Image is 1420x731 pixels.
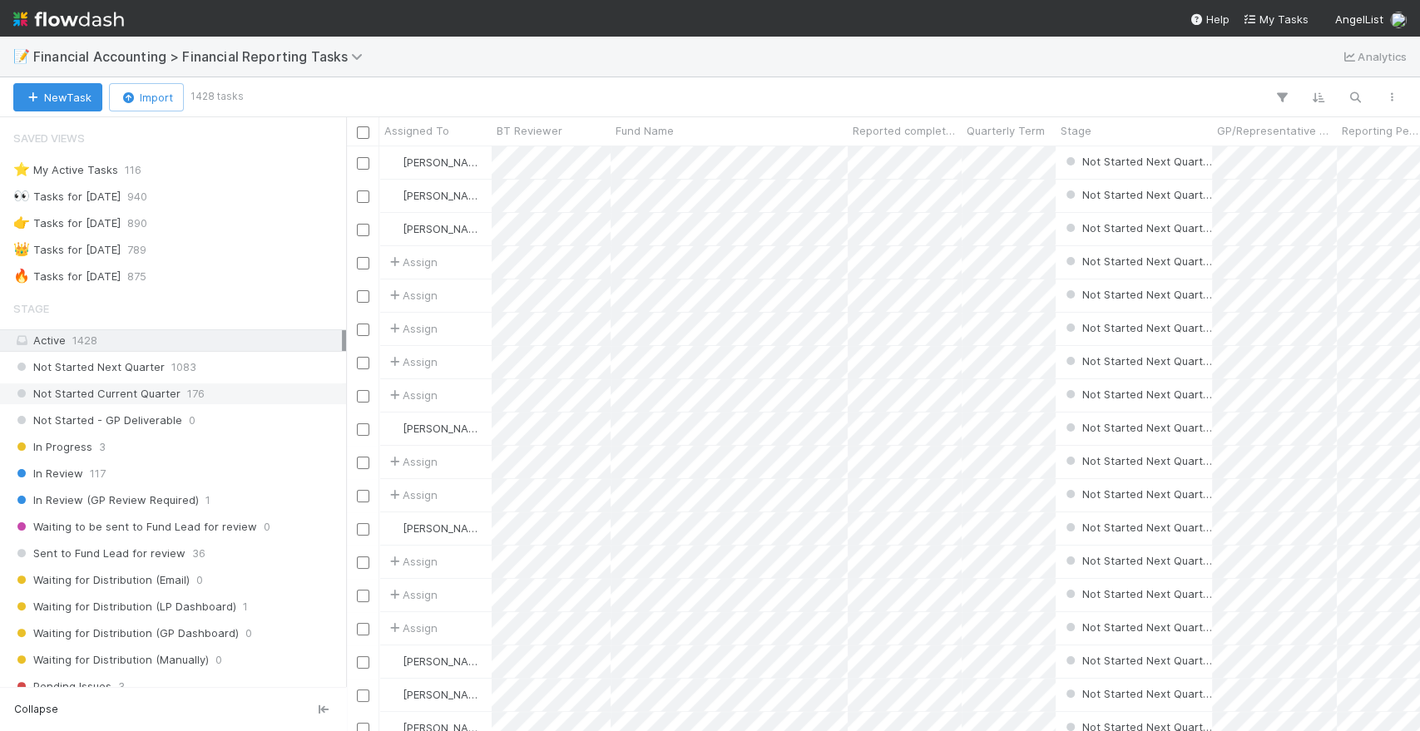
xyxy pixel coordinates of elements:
[13,292,49,325] span: Stage
[13,623,239,644] span: Waiting for Distribution (GP Dashboard)
[264,516,270,537] span: 0
[1062,620,1214,634] span: Not Started Next Quarter
[1062,186,1212,203] div: Not Started Next Quarter
[1062,654,1214,667] span: Not Started Next Quarter
[384,122,449,139] span: Assigned To
[1062,454,1214,467] span: Not Started Next Quarter
[13,269,30,283] span: 🔥
[1341,47,1407,67] a: Analytics
[1243,11,1309,27] a: My Tasks
[853,122,957,139] span: Reported completed by
[386,453,438,470] div: Assign
[13,596,236,617] span: Waiting for Distribution (LP Dashboard)
[1062,353,1212,369] div: Not Started Next Quarter
[403,422,487,435] span: [PERSON_NAME]
[1335,12,1383,26] span: AngelList
[13,266,121,287] div: Tasks for [DATE]
[1062,652,1212,669] div: Not Started Next Quarter
[243,596,248,617] span: 1
[386,620,438,636] div: Assign
[1062,519,1212,536] div: Not Started Next Quarter
[1062,386,1212,403] div: Not Started Next Quarter
[357,224,369,236] input: Toggle Row Selected
[357,390,369,403] input: Toggle Row Selected
[403,654,487,668] span: [PERSON_NAME]
[1062,288,1214,301] span: Not Started Next Quarter
[357,556,369,569] input: Toggle Row Selected
[357,357,369,369] input: Toggle Row Selected
[1062,221,1214,235] span: Not Started Next Quarter
[386,254,438,270] div: Assign
[99,437,106,457] span: 3
[1062,487,1214,501] span: Not Started Next Quarter
[1062,220,1212,236] div: Not Started Next Quarter
[127,240,146,260] span: 789
[1062,253,1212,269] div: Not Started Next Quarter
[357,523,369,536] input: Toggle Row Selected
[387,189,400,202] img: avatar_8d06466b-a936-4205-8f52-b0cc03e2a179.png
[386,686,483,703] div: [PERSON_NAME]
[616,122,674,139] span: Fund Name
[1062,286,1212,303] div: Not Started Next Quarter
[403,189,487,202] span: [PERSON_NAME]
[357,290,369,303] input: Toggle Row Selected
[13,242,30,256] span: 👑
[386,287,438,304] span: Assign
[13,83,102,111] button: NewTask
[386,387,438,403] div: Assign
[13,121,85,155] span: Saved Views
[1062,321,1214,334] span: Not Started Next Quarter
[387,521,400,535] img: avatar_fee1282a-8af6-4c79-b7c7-bf2cfad99775.png
[125,160,141,180] span: 116
[13,240,121,260] div: Tasks for [DATE]
[33,48,371,65] span: Financial Accounting > Financial Reporting Tasks
[386,586,438,603] span: Assign
[1062,452,1212,469] div: Not Started Next Quarter
[1062,554,1214,567] span: Not Started Next Quarter
[192,543,205,564] span: 36
[357,423,369,436] input: Toggle Row Selected
[1342,122,1419,139] span: Reporting Period
[387,654,400,668] img: avatar_8d06466b-a936-4205-8f52-b0cc03e2a179.png
[386,553,438,570] span: Assign
[357,457,369,469] input: Toggle Row Selected
[357,623,369,635] input: Toggle Row Selected
[13,463,83,484] span: In Review
[386,187,483,204] div: [PERSON_NAME]
[1062,388,1214,401] span: Not Started Next Quarter
[357,257,369,269] input: Toggle Row Selected
[357,324,369,336] input: Toggle Row Selected
[386,353,438,370] div: Assign
[357,157,369,170] input: Toggle Row Selected
[1062,619,1212,635] div: Not Started Next Quarter
[1062,685,1212,702] div: Not Started Next Quarter
[13,186,121,207] div: Tasks for [DATE]
[1061,122,1091,139] span: Stage
[1062,153,1212,170] div: Not Started Next Quarter
[386,487,438,503] span: Assign
[118,676,125,697] span: 3
[205,490,210,511] span: 1
[386,220,483,237] div: [PERSON_NAME]
[1062,587,1214,600] span: Not Started Next Quarter
[386,420,483,437] div: [PERSON_NAME]
[187,383,205,404] span: 176
[1062,421,1214,434] span: Not Started Next Quarter
[357,490,369,502] input: Toggle Row Selected
[386,320,438,337] span: Assign
[13,650,209,670] span: Waiting for Distribution (Manually)
[1243,12,1309,26] span: My Tasks
[387,688,400,701] img: avatar_fee1282a-8af6-4c79-b7c7-bf2cfad99775.png
[13,490,199,511] span: In Review (GP Review Required)
[1062,188,1214,201] span: Not Started Next Quarter
[13,543,186,564] span: Sent to Fund Lead for review
[386,154,483,170] div: [PERSON_NAME]
[72,333,97,347] span: 1428
[13,357,165,378] span: Not Started Next Quarter
[127,213,147,234] span: 890
[1390,12,1407,28] img: avatar_c7c7de23-09de-42ad-8e02-7981c37ee075.png
[357,590,369,602] input: Toggle Row Selected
